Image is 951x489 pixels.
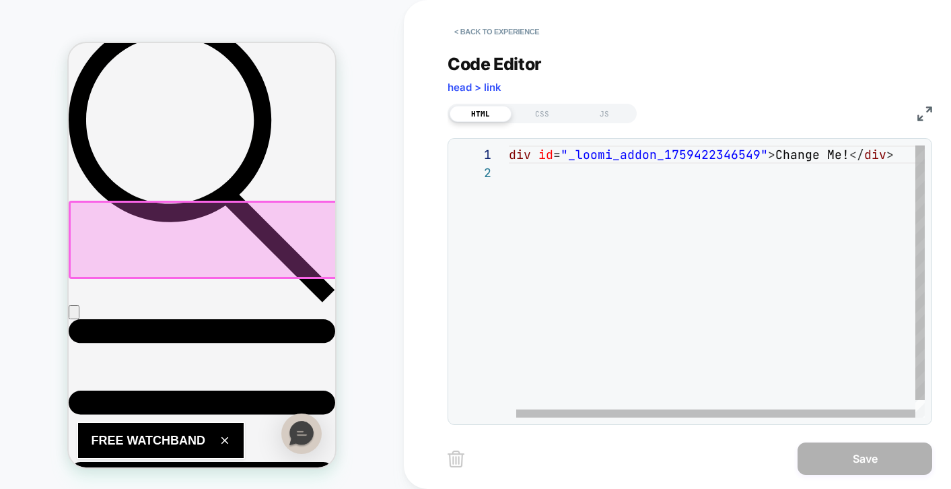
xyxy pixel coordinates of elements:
[8,379,176,416] button: FREE WATCHBAND
[798,443,932,475] button: Save
[768,147,775,162] span: >
[448,81,501,94] span: head > link
[509,147,531,162] span: div
[886,147,894,162] span: >
[448,54,542,74] span: Code Editor
[553,147,561,162] span: =
[561,147,768,162] span: "_loomi_addon_1759422346549"
[538,147,553,162] span: id
[213,370,253,411] div: Messenger Dummy Widget
[849,147,864,162] span: </
[448,451,464,467] img: delete
[512,106,573,122] div: CSS
[455,164,491,182] div: 2
[450,106,512,122] div: HTML
[864,147,886,162] span: div
[455,145,491,164] div: 1
[448,21,546,42] button: < Back to experience
[775,147,849,162] span: Change Me!
[917,106,932,121] img: fullscreen
[573,106,635,122] div: JS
